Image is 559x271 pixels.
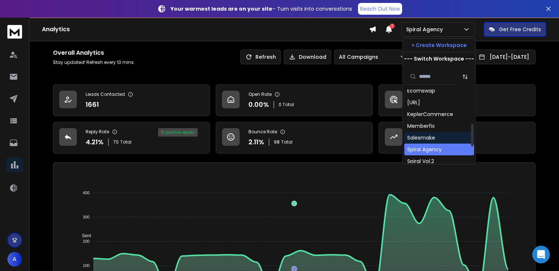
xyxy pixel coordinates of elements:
span: 98 [274,139,280,145]
p: Spiral Agency [406,26,446,33]
div: Spiral Agency [407,146,441,153]
button: + Create Workspace [402,39,475,52]
p: Download [299,53,326,61]
p: 0 Total [279,102,294,108]
p: 1661 [86,100,99,110]
div: Open Intercom Messenger [532,246,550,263]
tspan: 100 [83,263,89,268]
div: Spiral Vol.2 [407,158,434,165]
p: All Campaigns [339,53,381,61]
button: A [7,252,22,267]
div: KeplerCommerce [407,111,453,118]
p: Bounce Rate [248,129,277,135]
p: Reply Rate [86,129,109,135]
p: Get Free Credits [499,26,541,33]
a: Opportunities1$100 [379,122,535,153]
p: + Create Workspace [411,41,467,49]
p: 2.11 % [248,137,264,147]
span: Sent [76,233,91,238]
p: --- Switch Workspace --- [404,55,474,62]
h1: Analytics [42,25,369,34]
span: Total [120,139,132,145]
button: Get Free Credits [484,22,546,37]
p: Leads Contacted [86,91,125,97]
div: Memberfix [407,122,434,130]
a: Reach Out Now [358,3,402,15]
span: Total [281,139,293,145]
h1: Overall Analytics [53,48,135,57]
div: Salesmake [407,134,435,141]
p: 0.00 % [248,100,269,110]
a: Reply Rate4.21%70Total1% positive replies [53,122,210,153]
p: Refresh [255,53,276,61]
tspan: 300 [83,215,89,219]
img: logo [7,25,22,39]
div: 1 % positive replies [158,128,198,137]
a: Leads Contacted1661 [53,84,210,116]
p: – Turn visits into conversations [171,5,352,12]
p: Stay updated! Refresh every 10 mins. [53,59,135,65]
button: Download [284,50,331,64]
div: Ecomswap [407,87,435,94]
tspan: 400 [83,191,89,195]
strong: Your warmest leads are on your site [171,5,272,12]
a: Click Rate0.00%0 Total [379,84,535,116]
a: Open Rate0.00%0 Total [216,84,373,116]
p: Open Rate [248,91,272,97]
span: 1 [390,24,395,29]
p: 4.21 % [86,137,104,147]
button: Sort by Sort A-Z [458,69,472,84]
button: Refresh [240,50,281,64]
span: 70 [113,139,119,145]
a: Bounce Rate2.11%98Total [216,122,373,153]
p: Reach Out Now [360,5,400,12]
button: [DATE]-[DATE] [472,50,535,64]
div: [URL] [407,99,420,106]
tspan: 200 [83,239,89,243]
